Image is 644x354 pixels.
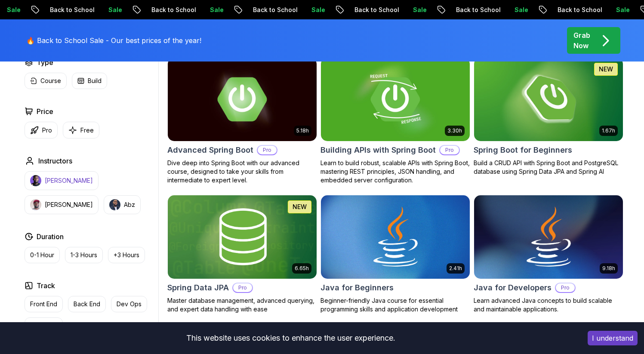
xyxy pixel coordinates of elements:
[296,127,309,134] p: 5.18h
[599,65,613,74] p: NEW
[167,159,317,185] p: Dive deep into Spring Boot with our advanced course, designed to take your skills from intermedia...
[588,331,638,345] button: Accept cookies
[321,58,470,141] img: Building APIs with Spring Boot card
[168,58,317,141] img: Advanced Spring Boot card
[30,300,57,308] p: Front End
[474,58,623,141] img: Spring Boot for Beginners card
[25,73,67,89] button: Course
[550,6,609,14] p: Back to School
[30,199,41,210] img: instructor img
[320,144,436,156] h2: Building APIs with Spring Boot
[25,195,99,214] button: instructor img[PERSON_NAME]
[474,195,623,314] a: Java for Developers card9.18hJava for DevelopersProLearn advanced Java concepts to build scalable...
[108,247,145,263] button: +3 Hours
[507,6,535,14] p: Sale
[43,6,101,14] p: Back to School
[440,146,459,154] p: Pro
[602,127,615,134] p: 1.67h
[80,126,94,135] p: Free
[203,6,230,14] p: Sale
[406,6,433,14] p: Sale
[37,106,53,117] h2: Price
[304,6,332,14] p: Sale
[295,265,309,272] p: 6.65h
[37,231,64,242] h2: Duration
[449,265,462,272] p: 2.41h
[293,203,307,211] p: NEW
[320,296,470,314] p: Beginner-friendly Java course for essential programming skills and application development
[42,126,52,135] p: Pro
[26,35,201,46] p: 🔥 Back to School Sale - Our best prices of the year!
[30,251,54,259] p: 0-1 Hour
[124,200,135,209] p: Abz
[233,283,252,292] p: Pro
[258,146,277,154] p: Pro
[101,6,129,14] p: Sale
[320,57,470,185] a: Building APIs with Spring Boot card3.30hBuilding APIs with Spring BootProLearn to build robust, s...
[347,6,406,14] p: Back to School
[111,296,147,312] button: Dev Ops
[320,282,394,294] h2: Java for Beginners
[25,171,99,190] button: instructor img[PERSON_NAME]
[88,77,102,85] p: Build
[144,6,203,14] p: Back to School
[30,175,41,186] img: instructor img
[45,200,93,209] p: [PERSON_NAME]
[114,251,139,259] p: +3 Hours
[167,57,317,185] a: Advanced Spring Boot card5.18hAdvanced Spring BootProDive deep into Spring Boot with our advanced...
[609,6,636,14] p: Sale
[167,282,229,294] h2: Spring Data JPA
[40,77,61,85] p: Course
[449,6,507,14] p: Back to School
[25,296,63,312] button: Front End
[573,30,590,51] p: Grab Now
[474,195,623,279] img: Java for Developers card
[63,122,99,139] button: Free
[30,321,57,330] p: Full Stack
[474,144,572,156] h2: Spring Boot for Beginners
[447,127,462,134] p: 3.30h
[167,296,317,314] p: Master database management, advanced querying, and expert data handling with ease
[45,176,93,185] p: [PERSON_NAME]
[68,296,106,312] button: Back End
[37,280,55,291] h2: Track
[109,199,120,210] img: instructor img
[474,57,623,176] a: Spring Boot for Beginners card1.67hNEWSpring Boot for BeginnersBuild a CRUD API with Spring Boot ...
[321,195,470,279] img: Java for Beginners card
[72,73,107,89] button: Build
[320,159,470,185] p: Learn to build robust, scalable APIs with Spring Boot, mastering REST principles, JSON handling, ...
[104,195,141,214] button: instructor imgAbz
[117,300,142,308] p: Dev Ops
[167,144,253,156] h2: Advanced Spring Boot
[168,195,317,279] img: Spring Data JPA card
[167,195,317,314] a: Spring Data JPA card6.65hNEWSpring Data JPAProMaster database management, advanced querying, and ...
[65,247,103,263] button: 1-3 Hours
[25,122,58,139] button: Pro
[38,156,72,166] h2: Instructors
[602,265,615,272] p: 9.18h
[25,317,63,334] button: Full Stack
[71,251,97,259] p: 1-3 Hours
[320,195,470,314] a: Java for Beginners card2.41hJava for BeginnersBeginner-friendly Java course for essential program...
[74,300,100,308] p: Back End
[474,282,552,294] h2: Java for Developers
[6,329,575,348] div: This website uses cookies to enhance the user experience.
[474,159,623,176] p: Build a CRUD API with Spring Boot and PostgreSQL database using Spring Data JPA and Spring AI
[246,6,304,14] p: Back to School
[37,57,53,68] h2: Type
[474,296,623,314] p: Learn advanced Java concepts to build scalable and maintainable applications.
[556,283,575,292] p: Pro
[25,247,60,263] button: 0-1 Hour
